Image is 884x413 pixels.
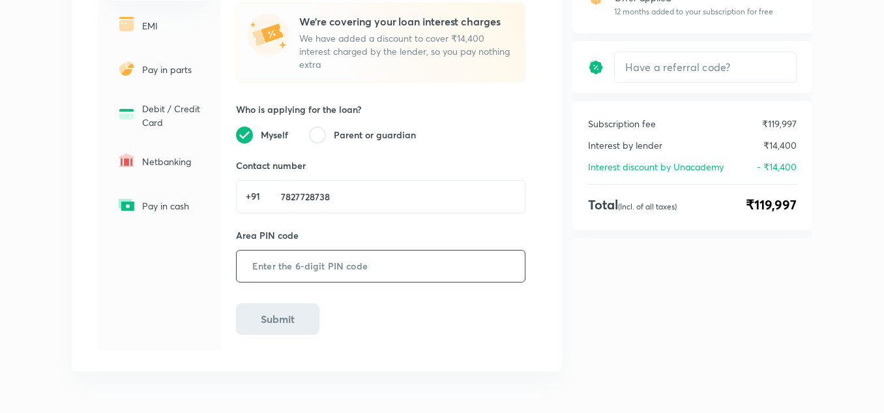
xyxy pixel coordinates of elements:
p: (Incl. of all taxes) [618,202,677,211]
input: Have a referral code? [615,52,796,82]
img: - [116,14,137,35]
p: Debit / Credit Card [142,102,202,129]
img: - [116,194,137,215]
p: We have added a discount to cover ₹14,400 interest charged by the lender, so you pay nothing extra [299,32,514,71]
p: Pay in cash [142,199,202,213]
p: Netbanking [142,155,202,168]
img: - [116,150,137,171]
p: Subscription fee [588,117,656,130]
span: Submit [261,313,295,326]
input: Enter the 6-digit PIN code [237,251,525,283]
p: Contact number [236,159,525,172]
p: ₹119,997 [762,117,797,130]
p: Area PIN code [236,229,525,242]
p: Pay in parts [142,63,202,76]
p: Parent or guardian [334,129,416,142]
p: ₹14,400 [763,138,797,152]
span: ₹119,997 [746,195,797,215]
p: EMI [142,19,202,33]
p: 12 months added to your subscription for free [614,6,773,18]
p: - ₹14,400 [757,160,797,174]
p: Interest discount by Unacademy [588,160,724,174]
img: - [116,58,137,79]
img: discount [588,59,604,75]
p: Myself [261,129,288,142]
input: 10 digit mobile number [265,181,525,213]
img: banner [247,14,289,55]
h4: Total [588,195,677,215]
img: - [116,104,137,125]
h5: We’re covering your loan interest charges [299,14,514,29]
p: Who is applying for the loan? [236,103,525,116]
button: Submit [236,303,319,335]
p: +91 [246,190,260,203]
p: Interest by lender [588,138,662,152]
